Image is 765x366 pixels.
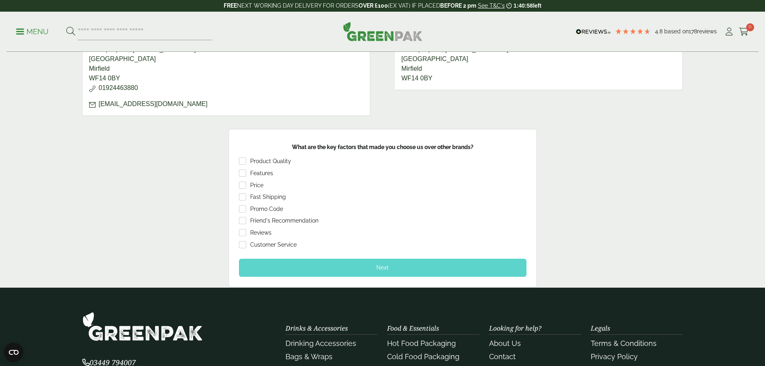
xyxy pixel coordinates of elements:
[689,28,697,35] span: 178
[489,352,516,361] a: Contact
[89,99,363,109] p: [EMAIL_ADDRESS][DOMAIN_NAME]
[746,23,754,31] span: 0
[250,170,273,178] div: Features
[739,28,749,36] i: Cart
[250,157,291,166] div: Product Quality
[440,2,476,9] strong: BEFORE 2 pm
[724,28,734,36] i: My Account
[250,182,263,190] div: Price
[591,352,638,361] a: Privacy Policy
[89,83,363,93] p: 01924463880
[655,28,664,35] span: 4.8
[239,259,526,276] div: Next
[664,28,689,35] span: Based on
[250,241,297,249] div: Customer Service
[739,26,749,38] a: 0
[286,339,356,348] a: Drinking Accessories
[250,193,286,201] div: Fast Shipping
[514,2,533,9] span: 1:40:58
[533,2,541,9] span: left
[82,312,203,341] img: GreenPak Supplies
[250,217,318,225] div: Friend's Recommendation
[359,2,388,9] strong: OVER £100
[4,343,23,362] button: Open CMP widget
[697,28,717,35] span: reviews
[387,352,459,361] a: Cold Food Packaging
[82,18,371,116] address: [PERSON_NAME] [PERSON_NAME] A Y & Y [PERSON_NAME] Dewsbury Ltd - T/A Daily Deli Shell (UK) Ltd, [...
[615,28,651,35] div: 4.78 Stars
[250,205,283,213] div: Promo Code
[16,27,49,35] a: Menu
[489,339,521,348] a: About Us
[16,27,49,37] p: Menu
[576,29,611,35] img: REVIEWS.io
[286,352,333,361] a: Bags & Wraps
[394,18,683,90] address: [PERSON_NAME] [PERSON_NAME] A Y & Y [PERSON_NAME] Dewsbury Ltd - T/A Daily Deli Shell (UK) Ltd, [...
[478,2,505,9] a: See T&C's
[224,2,237,9] strong: FREE
[591,339,657,348] a: Terms & Conditions
[387,339,456,348] a: Hot Food Packaging
[250,229,271,237] div: Reviews
[343,22,422,41] img: GreenPak Supplies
